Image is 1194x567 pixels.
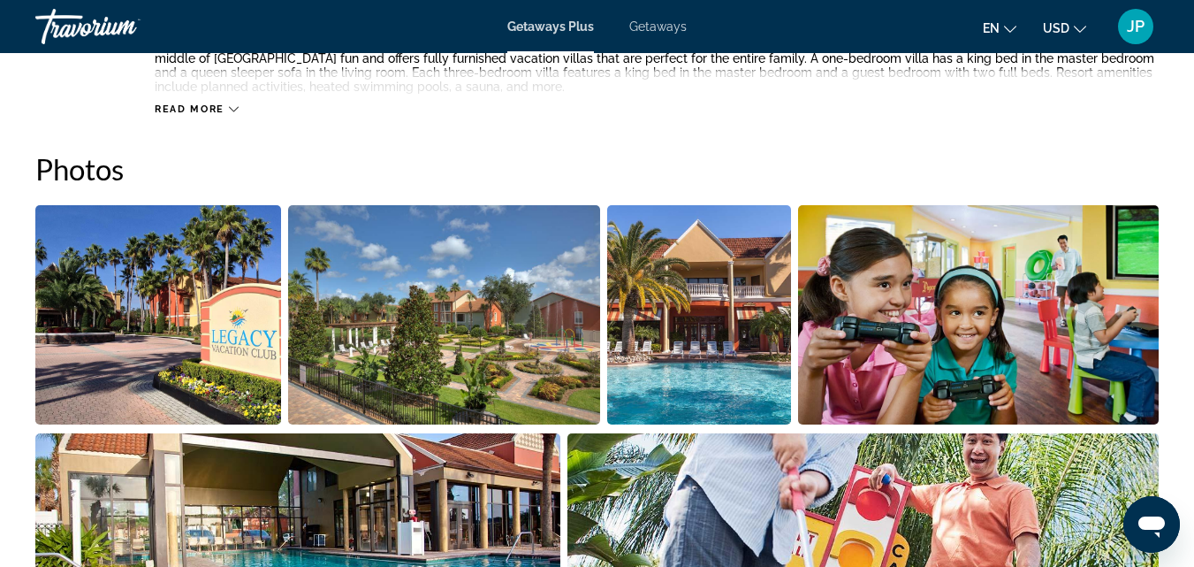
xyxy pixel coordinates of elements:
button: Open full-screen image slider [798,204,1159,425]
button: Open full-screen image slider [607,204,791,425]
div: Located just minutes from [PERSON_NAME][GEOGRAPHIC_DATA] and a short distance from all other majo... [155,37,1159,94]
div: Description [35,37,110,94]
a: Getaways Plus [507,19,594,34]
a: Travorium [35,4,212,50]
button: Change language [983,15,1016,41]
button: Open full-screen image slider [35,204,281,425]
button: Change currency [1043,15,1086,41]
span: Read more [155,103,224,115]
span: JP [1127,18,1145,35]
h2: Photos [35,151,1159,187]
span: USD [1043,21,1069,35]
button: Open full-screen image slider [288,204,600,425]
iframe: Button to launch messaging window [1123,496,1180,553]
button: Read more [155,103,239,116]
a: Getaways [629,19,687,34]
button: User Menu [1113,8,1159,45]
span: en [983,21,1000,35]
